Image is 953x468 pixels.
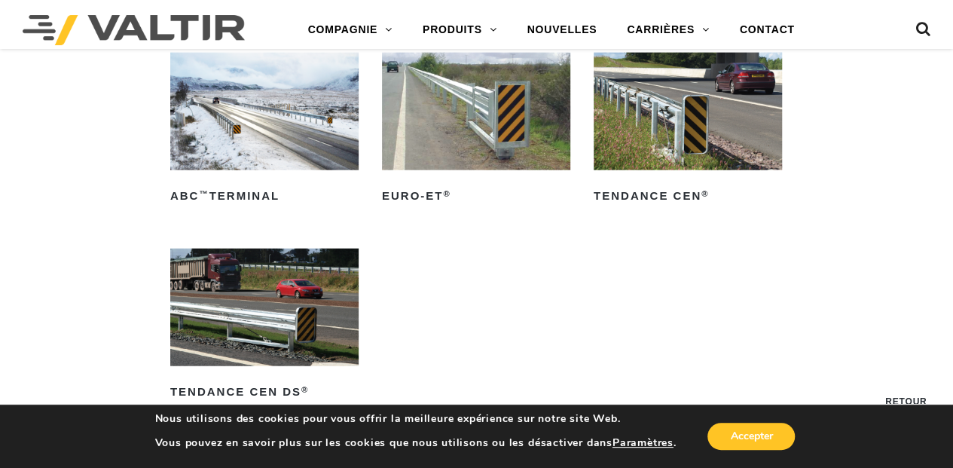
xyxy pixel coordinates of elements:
button: Accepter [707,423,795,450]
a: TENDANCE CEN DS® [170,249,359,404]
font: Vous pouvez en savoir plus sur les cookies que nous utilisons ou les désactiver dans [155,436,612,450]
font: Terminal [209,189,280,202]
a: CARRIÈRES [612,15,724,45]
sup: ® [301,385,309,394]
font: . [674,436,677,450]
a: CONTACT [725,15,810,45]
font: ABC [170,189,200,202]
sup: ® [701,189,709,198]
font: TENDANCE CEN [594,189,701,202]
a: ABC™Terminal [170,53,359,208]
font: Euro-ET [382,189,444,202]
font: TENDANCE CEN DS [170,385,301,398]
a: TENDANCE CEN® [594,53,782,208]
a: COMPAGNIE [293,15,408,45]
img: Valtir [23,15,245,45]
a: Euro-ET® [382,53,570,208]
a: NOUVELLES [512,15,612,45]
p: Nous utilisons des cookies pour vous offrir la meilleure expérience sur notre site Web. [155,412,677,426]
span: Retour au début [885,393,923,446]
sup: ™ [199,189,209,198]
sup: ® [443,189,451,198]
a: PRODUITS [408,15,512,45]
button: Paramètres [612,436,674,450]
